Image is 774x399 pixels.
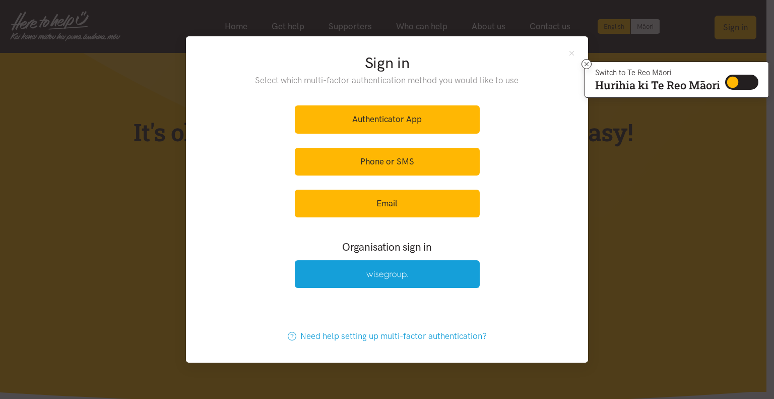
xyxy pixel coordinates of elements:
[235,52,540,74] h2: Sign in
[595,70,720,76] p: Switch to Te Reo Māori
[277,322,497,350] a: Need help setting up multi-factor authentication?
[235,74,540,87] p: Select which multi-factor authentication method you would like to use
[295,105,480,133] a: Authenticator App
[267,240,507,254] h3: Organisation sign in
[295,190,480,217] a: Email
[567,48,576,57] button: Close
[366,271,408,279] img: Wise Group
[595,81,720,90] p: Hurihia ki Te Reo Māori
[295,148,480,176] a: Phone or SMS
